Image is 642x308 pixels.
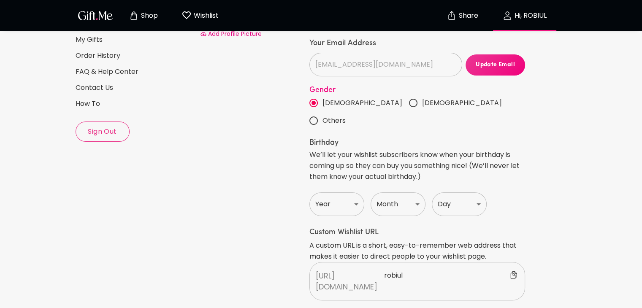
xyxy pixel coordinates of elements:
[422,97,502,108] span: [DEMOGRAPHIC_DATA]
[177,2,223,29] button: Wishlist page
[120,2,167,29] button: Store page
[309,86,525,94] label: Gender
[466,54,526,76] button: Update Email
[316,270,384,292] p: [URL][DOMAIN_NAME]
[482,2,567,29] button: Hi, ROBIUL
[309,38,525,49] label: Your Email Address
[76,83,193,92] a: Contact Us
[76,51,193,60] a: Order History
[457,12,478,19] p: Share
[309,149,525,182] p: We’ll let your wishlist subscribers know when your birthday is coming up so they can buy you some...
[208,30,262,38] span: Add Profile Picture
[309,227,525,238] h6: Custom Wishlist URL
[322,115,346,126] span: Others
[322,97,402,108] span: [DEMOGRAPHIC_DATA]
[384,270,519,292] p: robiul
[309,94,525,130] div: gender
[76,9,114,22] img: GiftMe Logo
[512,12,547,19] p: Hi, ROBIUL
[309,139,525,147] legend: Birthday
[192,10,219,21] p: Wishlist
[76,122,130,142] button: Sign Out
[466,60,526,70] span: Update Email
[448,1,477,30] button: Share
[76,99,193,108] a: How To
[76,67,193,76] a: FAQ & Help Center
[76,127,129,136] span: Sign Out
[139,12,158,19] p: Shop
[76,11,115,21] button: GiftMe Logo
[76,35,193,44] a: My Gifts
[309,240,525,262] p: A custom URL is a short, easy-to-remember web address that makes it easier to direct people to yo...
[447,11,457,21] img: secure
